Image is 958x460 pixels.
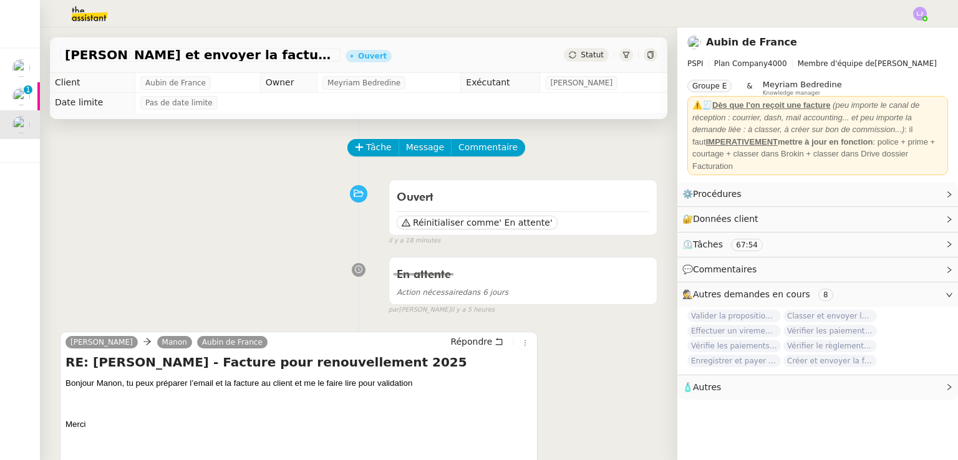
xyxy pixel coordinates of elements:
div: ⚠️🧾 : il faut : police + prime + courtage + classer dans Brokin + classer dans Drive dossier Fact... [692,99,943,172]
td: Exécutant [461,73,540,93]
span: 💬 [682,264,762,274]
img: svg [913,7,927,21]
u: IMPERATIVEMENT [706,137,778,146]
span: Enregistrer et payer la compagnie [687,355,781,367]
div: ⏲️Tâches 67:54 [677,232,958,257]
td: Date limite [50,93,135,113]
span: PSPI [687,59,704,68]
span: 🕵️ [682,289,838,299]
button: Commentaire [451,139,525,156]
span: il y a 5 heures [451,305,495,315]
h4: RE: [PERSON_NAME] - Facture pour renouvellement 2025 [65,353,532,371]
span: Knowledge manager [763,90,821,97]
img: users%2FSclkIUIAuBOhhDrbgjtrSikBoD03%2Favatar%2F48cbc63d-a03d-4817-b5bf-7f7aeed5f2a9 [687,36,701,49]
span: Autres [693,382,721,392]
img: users%2FSclkIUIAuBOhhDrbgjtrSikBoD03%2Favatar%2F48cbc63d-a03d-4817-b5bf-7f7aeed5f2a9 [12,88,30,105]
button: Réinitialiser comme' En attente' [397,216,558,229]
img: users%2FSclkIUIAuBOhhDrbgjtrSikBoD03%2Favatar%2F48cbc63d-a03d-4817-b5bf-7f7aeed5f2a9 [12,116,30,133]
a: Manon [157,337,192,348]
span: Créer et envoyer la facture Steelhead [783,355,877,367]
span: Statut [581,50,604,59]
span: Effectuer un virement urgent [687,325,781,337]
a: [PERSON_NAME] [65,337,138,348]
span: Ouvert [397,192,433,203]
span: Tâches [693,239,723,249]
div: 💬Commentaires [677,257,958,282]
span: Bonjour Manon, tu peux préparer l’email et la facture au client et me le faire lire pour validation [65,378,412,388]
span: & [747,80,752,96]
span: ⏲️ [682,239,773,249]
span: 🧴 [682,382,721,392]
span: Vérifie les paiements des primes récentes [687,340,781,352]
span: 4000 [768,59,787,68]
td: Client [50,73,135,93]
span: [PERSON_NAME] [550,77,612,89]
span: Membre d'équipe de [798,59,875,68]
span: ⚙️ [682,187,747,201]
nz-tag: 8 [818,289,833,301]
span: ' En attente' [499,216,552,229]
span: Valider la proposition d'assurance Honda [687,310,781,322]
p: 1 [26,85,31,97]
span: Autres demandes en cours [693,289,810,299]
span: il y a 18 minutes [389,236,441,246]
nz-tag: 67:54 [731,239,763,251]
span: Répondre [450,335,492,348]
div: 🕵️Autres demandes en cours 8 [677,282,958,307]
app-user-label: Knowledge manager [763,80,842,96]
button: Message [399,139,452,156]
button: Répondre [446,335,508,348]
span: [PERSON_NAME] et envoyer la facture à [PERSON_NAME] [65,49,336,61]
span: Commentaire [458,140,518,155]
div: ⚙️Procédures [677,182,958,206]
span: Meyriam Bedredine [763,80,842,89]
span: En attente [397,269,451,280]
span: Réinitialiser comme [413,216,499,229]
span: [PERSON_NAME] [687,57,948,70]
span: Plan Company [714,59,768,68]
span: Vérifier le règlement de la facture [783,340,877,352]
nz-tag: Groupe E [687,80,732,92]
nz-badge-sup: 1 [24,85,32,94]
div: 🔐Données client [677,207,958,231]
small: [PERSON_NAME] [389,305,495,315]
span: Merci [65,419,86,429]
span: Données client [693,214,758,224]
span: Message [406,140,444,155]
span: par [389,305,399,315]
span: Classer et envoyer la facture de renouvellement [783,310,877,322]
span: Procédures [693,189,742,199]
span: dans 6 jours [397,288,508,297]
strong: mettre à jour en fonction [706,137,873,146]
a: Aubin de France [706,36,797,48]
span: Tâche [366,140,392,155]
span: Commentaires [693,264,757,274]
img: users%2F0zQGGmvZECeMseaPawnreYAQQyS2%2Favatar%2Feddadf8a-b06f-4db9-91c4-adeed775bb0f [12,59,30,77]
button: Tâche [347,139,399,156]
u: Dès que l'on reçoit une facture [712,100,830,110]
span: Aubin de France [145,77,206,89]
td: Owner [260,73,317,93]
span: Pas de date limite [145,97,213,109]
a: Aubin de France [197,337,268,348]
span: Vérifier les paiements reçus [783,325,877,337]
span: 🔐 [682,212,763,226]
em: (peu importe le canal de réception : courrier, dash, mail accounting... et peu importe la demande... [692,100,920,134]
div: Ouvert [358,52,387,60]
div: 🧴Autres [677,375,958,400]
span: Meyriam Bedredine [327,77,400,89]
span: Action nécessaire [397,288,463,297]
